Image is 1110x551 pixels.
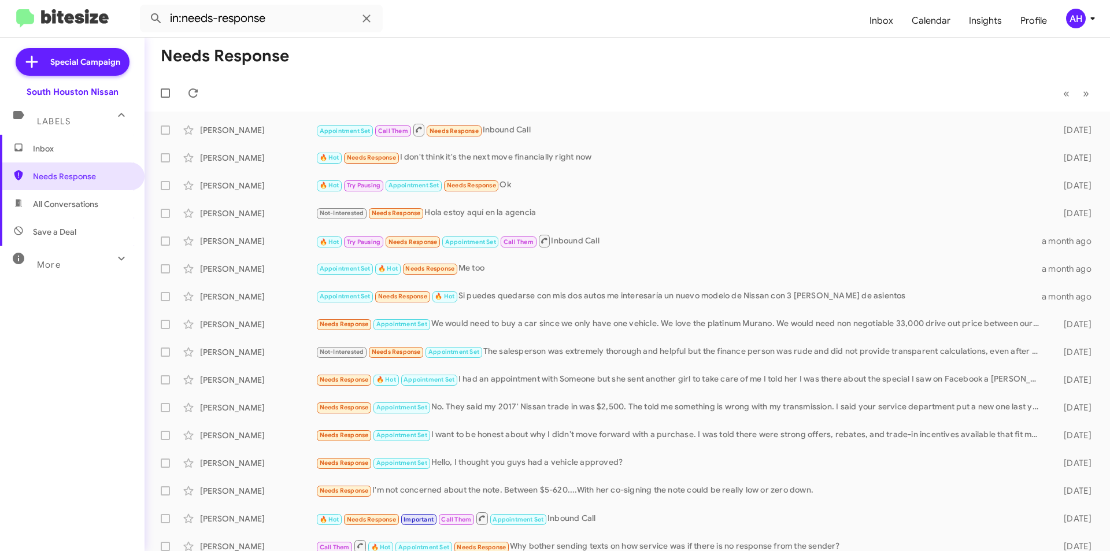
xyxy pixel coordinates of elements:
a: Calendar [902,4,960,38]
span: All Conversations [33,198,98,210]
div: No. They said my 2017' Nissan trade in was $2,500. The told me something is wrong with my transmi... [316,401,1045,414]
span: Appointment Set [320,265,371,272]
div: The salesperson was extremely thorough and helpful but the finance person was rude and did not pr... [316,345,1045,358]
span: Appointment Set [376,404,427,411]
span: Labels [37,116,71,127]
span: Needs Response [347,516,396,523]
div: [DATE] [1045,513,1101,524]
span: 🔥 Hot [435,293,454,300]
div: [PERSON_NAME] [200,457,316,469]
div: [PERSON_NAME] [200,374,316,386]
button: Previous [1056,82,1076,105]
span: Appointment Set [376,431,427,439]
div: [PERSON_NAME] [200,402,316,413]
div: South Houston Nissan [27,86,119,98]
div: Si puedes quedarse con mis dos autos me interesaría un nuevo modelo de Nissan con 3 [PERSON_NAME]... [316,290,1042,303]
span: Appointment Set [320,127,371,135]
span: Needs Response [457,543,506,551]
span: « [1063,86,1070,101]
div: I'm not concerned about the note. Between $5-620....With her co-signing the note could be really ... [316,484,1045,497]
span: 🔥 Hot [320,516,339,523]
div: [DATE] [1045,152,1101,164]
div: [DATE] [1045,457,1101,469]
span: Appointment Set [493,516,543,523]
div: I want to be honest about why I didn’t move forward with a purchase. I was told there were strong... [316,428,1045,442]
button: Next [1076,82,1096,105]
div: [PERSON_NAME] [200,152,316,164]
div: [PERSON_NAME] [200,430,316,441]
span: Needs Response [320,404,369,411]
div: [PERSON_NAME] [200,208,316,219]
div: Me too [316,262,1042,275]
div: a month ago [1042,291,1101,302]
span: Inbox [33,143,131,154]
span: Appointment Set [404,376,454,383]
div: I don't think it's the next move financially right now [316,151,1045,164]
span: Appointment Set [320,293,371,300]
span: Needs Response [447,182,496,189]
div: a month ago [1042,235,1101,247]
div: [DATE] [1045,402,1101,413]
div: [PERSON_NAME] [200,291,316,302]
span: Needs Response [372,348,421,356]
span: Special Campaign [50,56,120,68]
span: Appointment Set [388,182,439,189]
span: Important [404,516,434,523]
span: Needs Response [388,238,438,246]
span: Needs Response [320,459,369,467]
div: AH [1066,9,1086,28]
div: [PERSON_NAME] [200,180,316,191]
div: Hola estoy aquí en la agencia [316,206,1045,220]
span: Needs Response [320,376,369,383]
span: More [37,260,61,270]
span: 🔥 Hot [371,543,391,551]
span: Insights [960,4,1011,38]
div: Inbound Call [316,123,1045,137]
div: [DATE] [1045,346,1101,358]
span: Call Them [441,516,471,523]
nav: Page navigation example [1057,82,1096,105]
span: Try Pausing [347,238,380,246]
span: Appointment Set [428,348,479,356]
div: [DATE] [1045,124,1101,136]
div: [DATE] [1045,180,1101,191]
div: [PERSON_NAME] [200,235,316,247]
div: [PERSON_NAME] [200,513,316,524]
span: Try Pausing [347,182,380,189]
span: 🔥 Hot [376,376,396,383]
span: Needs Response [347,154,396,161]
span: Needs Response [430,127,479,135]
span: » [1083,86,1089,101]
a: Special Campaign [16,48,129,76]
input: Search [140,5,383,32]
div: [PERSON_NAME] [200,346,316,358]
span: Appointment Set [376,320,427,328]
div: Ok [316,179,1045,192]
span: Not-Interested [320,209,364,217]
div: We would need to buy a car since we only have one vehicle. We love the platinum Murano. We would ... [316,317,1045,331]
span: Needs Response [320,487,369,494]
div: [PERSON_NAME] [200,485,316,497]
div: [DATE] [1045,485,1101,497]
span: 🔥 Hot [320,182,339,189]
div: Inbound Call [316,511,1045,526]
div: [DATE] [1045,319,1101,330]
span: Not-Interested [320,348,364,356]
span: Appointment Set [445,238,496,246]
div: [DATE] [1045,374,1101,386]
span: Save a Deal [33,226,76,238]
div: [DATE] [1045,208,1101,219]
a: Inbox [860,4,902,38]
span: Needs Response [405,265,454,272]
div: [PERSON_NAME] [200,319,316,330]
button: AH [1056,9,1097,28]
span: 🔥 Hot [320,154,339,161]
span: Call Them [504,238,534,246]
div: a month ago [1042,263,1101,275]
span: Needs Response [320,320,369,328]
span: Appointment Set [376,459,427,467]
span: Call Them [378,127,408,135]
span: Needs Response [378,293,427,300]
